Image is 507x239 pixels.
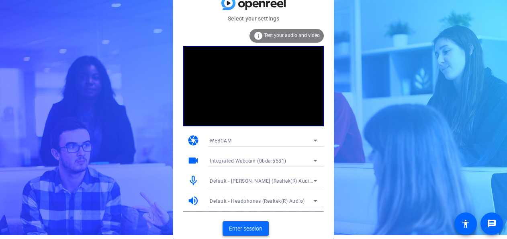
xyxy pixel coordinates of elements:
[253,31,263,41] mat-icon: info
[173,14,334,23] mat-card-subtitle: Select your settings
[210,177,314,184] span: Default - [PERSON_NAME] (Realtek(R) Audio)
[210,158,286,164] span: Integrated Webcam (0bda:5581)
[187,155,199,167] mat-icon: videocam
[187,175,199,187] mat-icon: mic_none
[461,219,470,229] mat-icon: accessibility
[229,225,262,233] span: Enter session
[210,138,231,144] span: WEBCAM
[210,198,305,204] span: Default - Headphones (Realtek(R) Audio)
[264,33,320,38] span: Test your audio and video
[187,195,199,207] mat-icon: volume_up
[187,134,199,146] mat-icon: camera
[223,221,269,236] button: Enter session
[487,219,497,229] mat-icon: message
